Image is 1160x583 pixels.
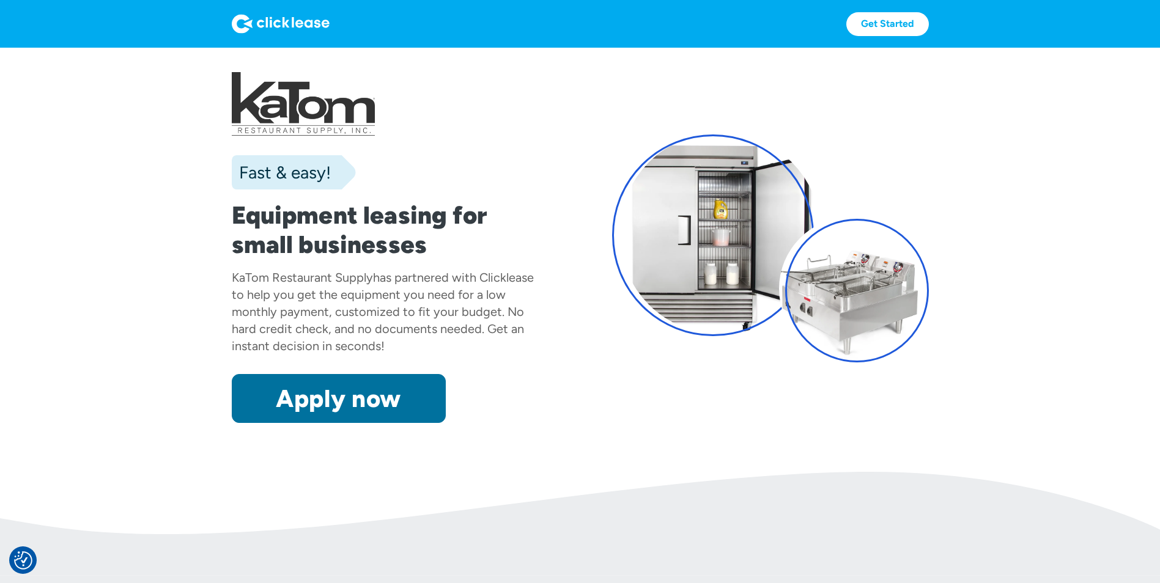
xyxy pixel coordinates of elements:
div: has partnered with Clicklease to help you get the equipment you need for a low monthly payment, c... [232,270,534,353]
div: KaTom Restaurant Supply [232,270,373,285]
a: Apply now [232,374,446,423]
img: Revisit consent button [14,551,32,570]
div: Fast & easy! [232,160,331,185]
img: Logo [232,14,330,34]
h1: Equipment leasing for small businesses [232,200,549,259]
button: Consent Preferences [14,551,32,570]
a: Get Started [846,12,929,36]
